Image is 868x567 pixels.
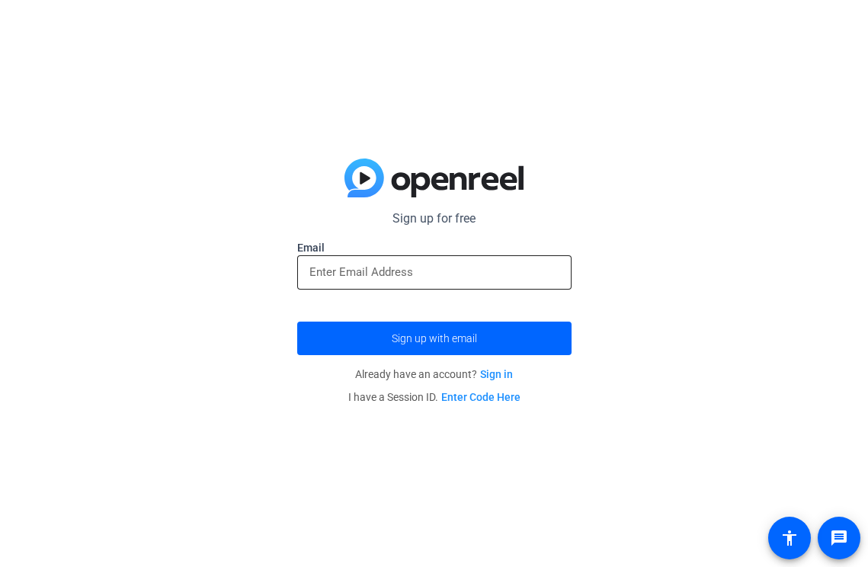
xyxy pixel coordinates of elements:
p: Sign up for free [297,210,572,228]
mat-icon: message [830,529,848,547]
label: Email [297,240,572,255]
a: Enter Code Here [441,391,520,403]
button: Sign up with email [297,322,572,355]
span: I have a Session ID. [348,391,520,403]
img: blue-gradient.svg [344,159,524,198]
a: Sign in [480,368,513,380]
mat-icon: accessibility [780,529,799,547]
input: Enter Email Address [309,263,559,281]
span: Already have an account? [355,368,513,380]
